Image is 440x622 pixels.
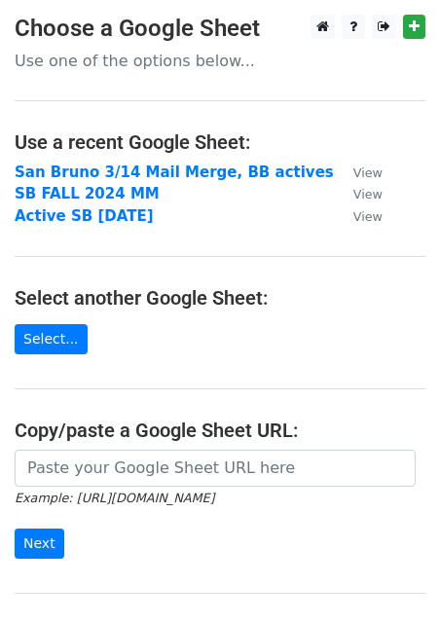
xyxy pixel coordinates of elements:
[15,324,88,354] a: Select...
[353,209,383,224] small: View
[334,185,383,202] a: View
[15,491,214,505] small: Example: [URL][DOMAIN_NAME]
[334,207,383,225] a: View
[334,164,383,181] a: View
[15,185,160,202] a: SB FALL 2024 MM
[15,130,425,154] h4: Use a recent Google Sheet:
[353,187,383,201] small: View
[15,450,416,487] input: Paste your Google Sheet URL here
[15,15,425,43] h3: Choose a Google Sheet
[15,529,64,559] input: Next
[15,207,154,225] a: Active SB [DATE]
[15,286,425,310] h4: Select another Google Sheet:
[15,419,425,442] h4: Copy/paste a Google Sheet URL:
[343,529,440,622] iframe: Chat Widget
[15,51,425,71] p: Use one of the options below...
[353,165,383,180] small: View
[15,164,334,181] a: San Bruno 3/14 Mail Merge, BB actives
